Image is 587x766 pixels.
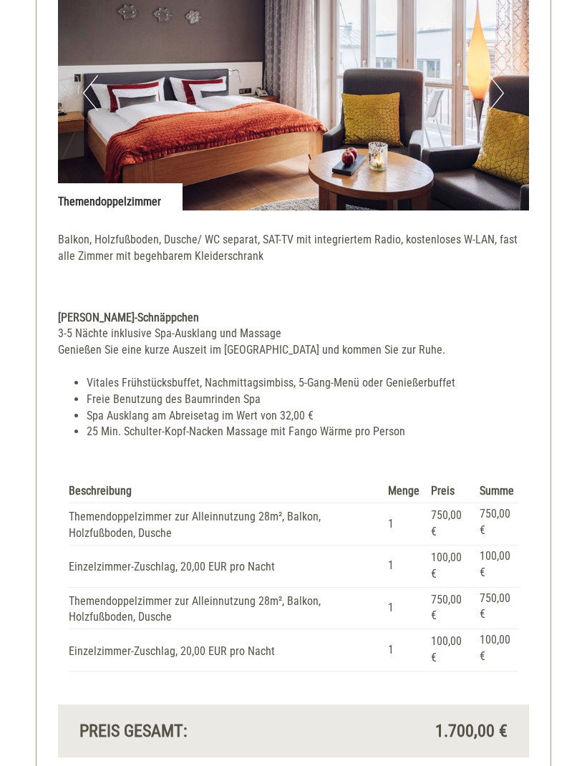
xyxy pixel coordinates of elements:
div: Preis gesamt: [69,719,293,743]
li: Vitales Frühstücksbuffet, Nachmittagsimbiss, 5-Gang-Menü oder Genießerbuffet [87,375,529,392]
td: 1 [382,503,425,546]
p: Balkon, Holzfußboden, Dusche/ WC separat, SAT-TV mit integriertem Radio, kostenloses W-LAN, fast ... [58,232,529,281]
li: Spa Ausklang am Abreisetag im Wert von 32,00 € [87,408,529,425]
td: 100,00 € [474,629,518,672]
td: Einzelzimmer-Zuschlag, 20,00 EUR pro Nacht [69,629,382,672]
th: Preis [425,480,475,503]
li: 25 Min. Schulter-Kopf-Nacken Massage mit Fango Wärme pro Person [87,424,529,440]
td: 1 [382,629,425,672]
td: 1 [382,545,425,587]
td: Themendoppelzimmer zur Alleinnutzung 28m², Balkon, Holzfußboden, Dusche [69,503,382,546]
td: 750,00 € [474,503,518,546]
span: 100,00 € [431,551,462,581]
td: Themendoppelzimmer zur Alleinnutzung 28m², Balkon, Holzfußboden, Dusche [69,587,382,629]
span: 750,00 € [431,508,462,538]
th: Beschreibung [69,480,382,503]
span: 750,00 € [431,593,462,623]
th: Summe [474,480,518,503]
td: 750,00 € [474,587,518,629]
div: Themendoppelzimmer [58,183,183,210]
div: [PERSON_NAME]-Schnäppchen [58,310,529,326]
div: 3-5 Nächte inklusive Spa-Ausklang und Massage Genießen Sie eine kurze Auszeit im [GEOGRAPHIC_DATA... [58,326,529,359]
li: Freie Benutzung des Baumrinden Spa [87,392,529,408]
span: 1.700,00 € [435,719,508,743]
span: 100,00 € [431,634,462,664]
th: Menge [382,480,425,503]
button: Previous [83,75,98,111]
td: 1 [382,587,425,629]
td: Einzelzimmer-Zuschlag, 20,00 EUR pro Nacht [69,545,382,587]
button: Next [489,75,504,111]
td: 100,00 € [474,545,518,587]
